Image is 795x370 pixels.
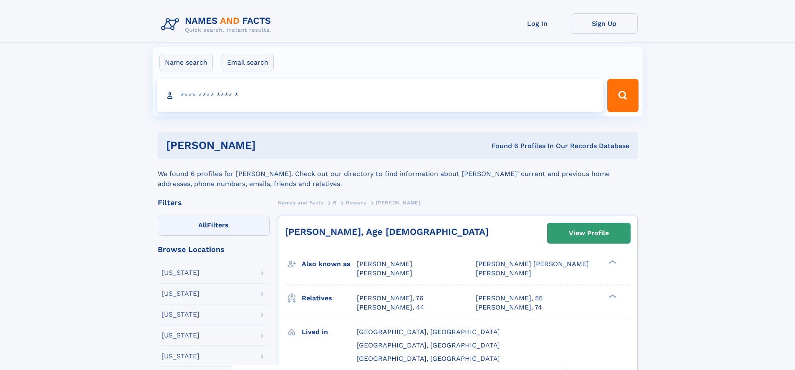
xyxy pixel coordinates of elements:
[278,197,324,208] a: Names and Facts
[374,141,629,151] div: Found 6 Profiles In Our Records Database
[357,328,500,336] span: [GEOGRAPHIC_DATA], [GEOGRAPHIC_DATA]
[162,332,199,339] div: [US_STATE]
[357,294,424,303] a: [PERSON_NAME], 76
[158,246,270,253] div: Browse Locations
[302,325,357,339] h3: Lived in
[159,54,213,71] label: Name search
[357,303,424,312] a: [PERSON_NAME], 44
[198,221,207,229] span: All
[571,13,638,34] a: Sign Up
[607,79,638,112] button: Search Button
[357,269,412,277] span: [PERSON_NAME]
[357,355,500,362] span: [GEOGRAPHIC_DATA], [GEOGRAPHIC_DATA]
[162,353,199,360] div: [US_STATE]
[476,303,542,312] a: [PERSON_NAME], 74
[333,200,337,206] span: B
[376,200,421,206] span: [PERSON_NAME]
[157,79,604,112] input: search input
[302,291,357,305] h3: Relatives
[162,269,199,276] div: [US_STATE]
[476,294,543,303] a: [PERSON_NAME], 55
[158,13,278,36] img: Logo Names and Facts
[504,13,571,34] a: Log In
[476,260,589,268] span: [PERSON_NAME] [PERSON_NAME]
[476,269,531,277] span: [PERSON_NAME]
[285,227,489,237] a: [PERSON_NAME], Age [DEMOGRAPHIC_DATA]
[158,199,270,206] div: Filters
[569,224,609,243] div: View Profile
[158,216,270,236] label: Filters
[158,159,638,189] div: We found 6 profiles for [PERSON_NAME]. Check out our directory to find information about [PERSON_...
[357,341,500,349] span: [GEOGRAPHIC_DATA], [GEOGRAPHIC_DATA]
[607,259,617,265] div: ❯
[333,197,337,208] a: B
[222,54,274,71] label: Email search
[346,200,366,206] span: Bowans
[346,197,366,208] a: Bowans
[607,293,617,299] div: ❯
[162,311,199,318] div: [US_STATE]
[357,260,412,268] span: [PERSON_NAME]
[548,223,630,243] a: View Profile
[302,257,357,271] h3: Also known as
[166,140,374,151] h1: [PERSON_NAME]
[162,290,199,297] div: [US_STATE]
